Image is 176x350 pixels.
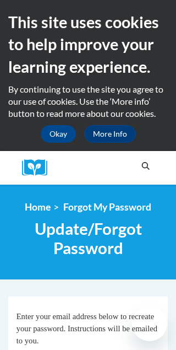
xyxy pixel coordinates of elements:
iframe: Button to launch messaging window [132,306,167,341]
p: By continuing to use the site you agree to our use of cookies. Use the ‘More info’ button to read... [8,83,168,120]
span: Forgot My Password [63,201,151,213]
img: Logo brand [22,159,55,176]
a: Cox Campus [22,159,55,176]
a: Home [25,201,51,213]
a: More Info [84,125,136,143]
h2: This site uses cookies to help improve your learning experience. [8,11,168,78]
button: Search [137,159,154,173]
span: Enter your email address below to recreate your password. Instructions will be emailed to you. [16,312,157,345]
button: Okay [41,125,76,143]
span: Update/Forgot Password [8,219,168,257]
